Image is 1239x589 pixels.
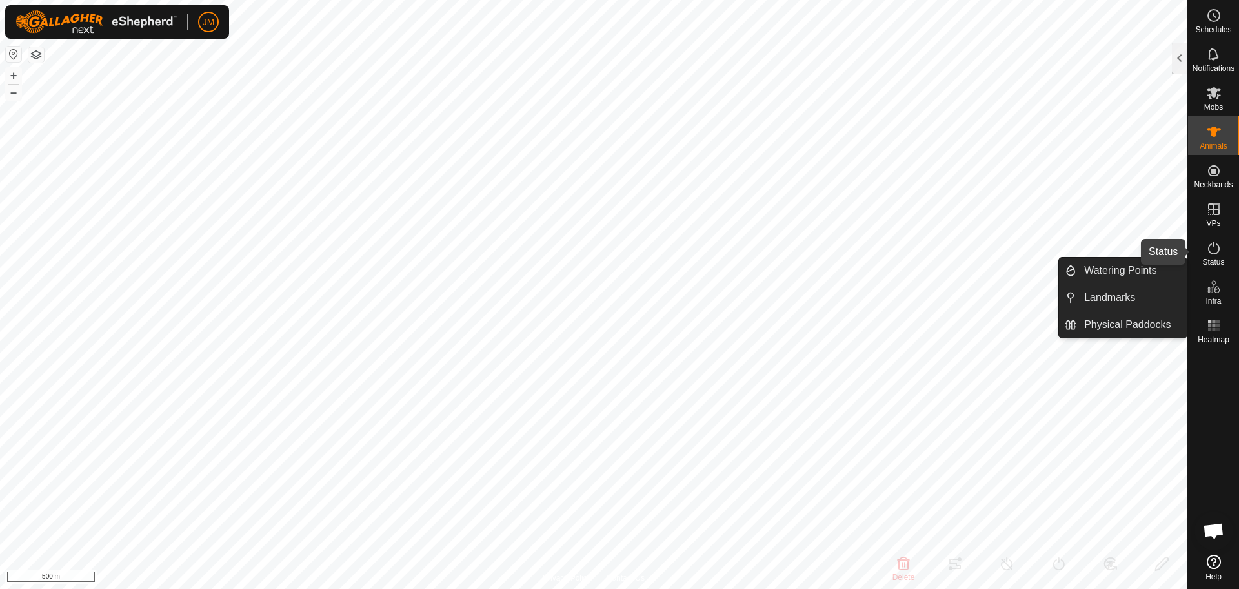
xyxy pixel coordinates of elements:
span: Notifications [1193,65,1234,72]
a: Privacy Policy [543,572,591,584]
li: Landmarks [1059,285,1187,311]
span: Mobs [1204,103,1223,111]
button: + [6,68,21,83]
button: Reset Map [6,46,21,62]
span: Schedules [1195,26,1231,34]
span: Neckbands [1194,181,1233,189]
span: Help [1205,573,1222,581]
img: Gallagher Logo [15,10,177,34]
span: Animals [1200,142,1227,150]
a: Landmarks [1076,285,1187,311]
span: VPs [1206,220,1220,227]
span: Physical Paddocks [1084,317,1171,333]
span: Watering Points [1084,263,1156,278]
a: Physical Paddocks [1076,312,1187,338]
a: Help [1188,550,1239,586]
span: Heatmap [1198,336,1229,344]
li: Watering Points [1059,258,1187,284]
span: JM [203,15,215,29]
li: Physical Paddocks [1059,312,1187,338]
span: Landmarks [1084,290,1135,305]
span: Status [1202,258,1224,266]
a: Contact Us [607,572,645,584]
button: Map Layers [28,47,44,63]
button: – [6,85,21,100]
a: Watering Points [1076,258,1187,284]
span: Infra [1205,297,1221,305]
div: Open chat [1194,512,1233,550]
